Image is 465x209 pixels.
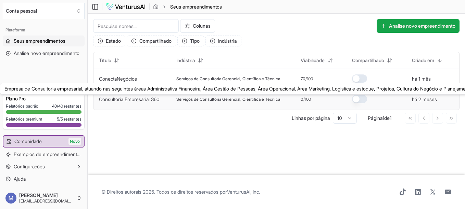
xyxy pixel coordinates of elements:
[14,38,65,44] span: Seus empreendimentos
[99,57,111,64] span: Título
[218,38,237,44] font: Indústria
[227,189,259,195] a: VenturusAI, Inc
[14,163,45,170] span: Configurações
[301,76,305,82] span: 70
[377,19,460,33] button: Analise novo empreendimento
[127,36,176,46] button: Compartilhado
[389,23,455,29] font: Analise novo empreendimento
[93,19,179,33] input: Pesquise nomes...
[3,161,85,172] button: Configurações
[170,3,222,10] span: Seus empreendimentos
[172,55,208,66] button: Indústria
[99,76,137,82] a: ConectaNegócios
[205,36,241,46] button: Indústria
[153,3,222,10] nav: migalhas de pão
[180,19,215,33] button: Colunas
[384,115,390,121] span: de
[6,103,38,109] span: Relatórios padrão
[297,55,337,66] button: Viabilidade
[176,97,280,102] span: Serviços de Consultoria Gerencial, Científica e Técnica
[412,57,434,64] span: Criado em
[301,57,325,64] span: Viabilidade
[176,57,195,64] span: Indústria
[95,55,124,66] button: Título
[368,115,382,121] span: Página
[14,50,79,57] span: Analise novo empreendimento
[106,3,146,11] img: logotipo
[106,38,121,44] font: Estado
[3,190,85,206] button: [PERSON_NAME][EMAIL_ADDRESS][DOMAIN_NAME]
[6,95,81,102] h3: Plano Pro
[303,97,311,102] span: /100
[176,76,280,82] span: Serviços de Consultoria Gerencial, Científica e Técnica
[3,36,85,46] a: Seus empreendimentos
[19,198,74,204] span: [EMAIL_ADDRESS][DOMAIN_NAME]
[390,115,391,121] span: 1
[3,48,85,59] a: Analise novo empreendimento
[292,115,330,122] p: Linhas por página
[3,149,85,160] a: Exemplos de empreendimentos
[6,8,37,14] font: Conta pessoal
[408,55,447,66] button: Criado em
[19,192,74,198] span: [PERSON_NAME]
[190,38,200,44] font: Tipo
[3,3,85,19] button: Selecione uma organização
[177,36,204,46] button: Tipo
[305,76,313,82] span: /100
[99,96,160,103] button: Consultoria Empresarial 360
[93,36,125,46] button: Estado
[101,189,260,195] span: © Direitos autorais 2025. Todos os direitos reservados por .
[352,57,384,64] span: Compartilhado
[5,193,16,204] img: ACg8ocJOTAT4AvTH7KrpXw0CEvdaDpmzWn7ymv3HZ7NyGu83PhNhoA=s96-c
[14,138,42,145] span: Comunidade
[412,96,437,103] button: há 2 meses
[382,115,384,121] span: 1
[139,38,172,44] font: Compartilhado
[3,173,85,184] a: Ajuda
[3,136,84,147] a: ComunidadeNovo
[99,96,160,102] a: Consultoria Empresarial 360
[57,116,81,122] span: 5/5 restantes
[14,151,82,158] span: Exemplos de empreendimentos
[14,176,26,182] span: Ajuda
[6,116,42,122] span: Relatórios premium
[68,138,81,145] span: Novo
[3,25,85,36] div: Plataforma
[52,103,81,109] span: 40/40 restantes
[348,55,397,66] button: Compartilhado
[301,97,303,102] span: 0
[193,23,211,29] font: Colunas
[412,75,431,82] button: há 1 mês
